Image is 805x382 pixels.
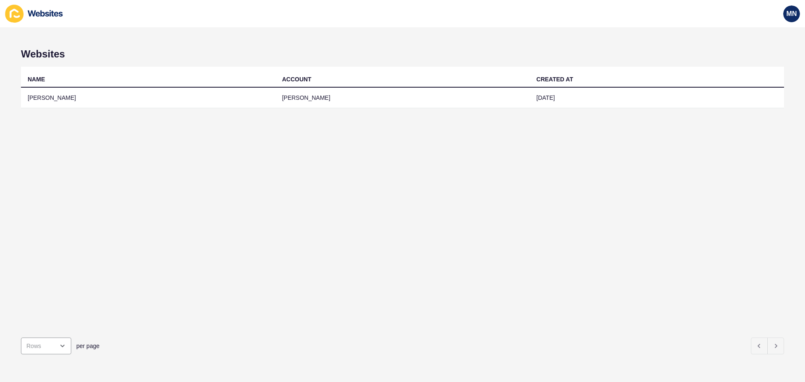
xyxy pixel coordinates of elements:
[28,75,45,83] div: NAME
[275,88,530,108] td: [PERSON_NAME]
[536,75,573,83] div: CREATED AT
[21,48,784,60] h1: Websites
[76,342,99,350] span: per page
[21,88,275,108] td: [PERSON_NAME]
[787,10,797,18] span: MN
[530,88,784,108] td: [DATE]
[21,338,71,354] div: open menu
[282,75,312,83] div: ACCOUNT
